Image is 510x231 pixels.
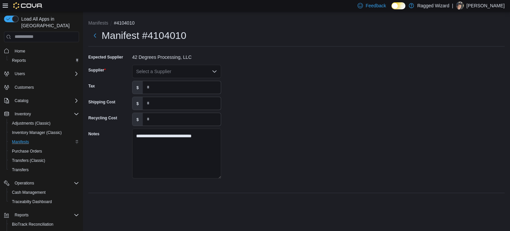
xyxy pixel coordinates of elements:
button: #4104010 [114,20,134,26]
label: Expected Supplier [88,55,123,60]
button: Manifests [88,20,108,26]
input: Dark Mode [391,2,405,9]
div: Jessica Jones [456,2,464,10]
span: Customers [12,83,79,91]
button: Inventory [12,110,34,118]
button: Reports [7,56,82,65]
button: BioTrack Reconciliation [7,220,82,229]
span: Reports [12,58,26,63]
span: Manifests [12,139,29,145]
button: Operations [1,178,82,188]
p: [PERSON_NAME] [467,2,505,10]
label: Shipping Cost [88,99,115,105]
button: Adjustments (Classic) [7,119,82,128]
span: Cash Management [9,188,79,196]
label: $ [132,113,143,126]
span: Feedback [366,2,386,9]
span: Reports [9,57,79,64]
h1: Manifest #4104010 [102,29,186,42]
span: Inventory Manager (Classic) [9,129,79,137]
span: Purchase Orders [12,149,42,154]
a: Purchase Orders [9,147,45,155]
span: Users [15,71,25,76]
button: Transfers [7,165,82,174]
button: Customers [1,82,82,92]
label: Supplier [88,67,106,73]
button: Inventory [1,109,82,119]
span: Inventory [15,111,31,117]
div: 42 Degrees Processing, LLC [132,52,221,60]
span: Inventory [12,110,79,118]
a: Transfers (Classic) [9,157,48,165]
button: Home [1,46,82,56]
label: $ [132,97,143,110]
button: Traceabilty Dashboard [7,197,82,206]
a: Inventory Manager (Classic) [9,129,64,137]
span: Transfers [12,167,29,173]
button: Users [12,70,28,78]
label: Recycling Cost [88,115,117,121]
button: Operations [12,179,37,187]
button: Users [1,69,82,78]
span: Catalog [12,97,79,105]
span: Transfers (Classic) [9,157,79,165]
button: Reports [12,211,31,219]
img: Cova [13,2,43,9]
button: Catalog [12,97,31,105]
nav: An example of EuiBreadcrumbs [88,20,505,28]
span: Inventory Manager (Classic) [12,130,62,135]
span: Home [12,47,79,55]
span: BioTrack Reconciliation [9,220,79,228]
span: Adjustments (Classic) [12,121,50,126]
button: Cash Management [7,188,82,197]
span: Catalog [15,98,28,103]
span: Customers [15,85,34,90]
a: Reports [9,57,29,64]
button: Purchase Orders [7,147,82,156]
span: Reports [12,211,79,219]
button: Inventory Manager (Classic) [7,128,82,137]
a: Manifests [9,138,32,146]
span: Reports [15,212,29,218]
span: Purchase Orders [9,147,79,155]
a: BioTrack Reconciliation [9,220,56,228]
a: Adjustments (Classic) [9,119,53,127]
span: Transfers (Classic) [12,158,45,163]
span: BioTrack Reconciliation [12,222,53,227]
label: Tax [88,83,95,89]
button: Transfers (Classic) [7,156,82,165]
a: Transfers [9,166,31,174]
span: Manifests [9,138,79,146]
a: Home [12,47,28,55]
button: Open list of options [212,69,217,74]
button: Next [88,29,102,42]
label: Notes [88,131,99,137]
span: Adjustments (Classic) [9,119,79,127]
span: Home [15,49,25,54]
span: Transfers [9,166,79,174]
p: | [452,2,453,10]
span: Cash Management [12,190,45,195]
span: Traceabilty Dashboard [9,198,79,206]
label: $ [132,81,143,94]
span: Users [12,70,79,78]
a: Traceabilty Dashboard [9,198,54,206]
span: Operations [15,180,34,186]
button: Manifests [7,137,82,147]
a: Customers [12,83,37,91]
span: Load All Apps in [GEOGRAPHIC_DATA] [19,16,79,29]
span: Traceabilty Dashboard [12,199,52,204]
span: Operations [12,179,79,187]
a: Cash Management [9,188,48,196]
button: Reports [1,210,82,220]
p: Ragged Wizard [417,2,450,10]
button: Catalog [1,96,82,105]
